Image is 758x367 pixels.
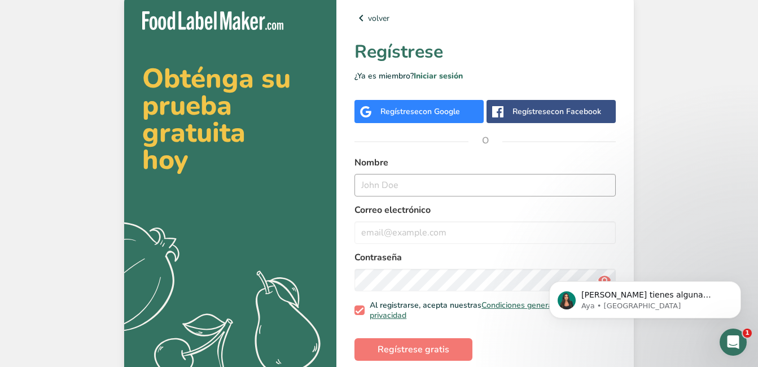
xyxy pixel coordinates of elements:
p: ¿Ya es miembro? [354,70,616,82]
span: 1 [743,329,752,338]
a: Política de privacidad [370,300,605,321]
iframe: Intercom live chat [720,329,747,356]
span: con Google [419,106,460,117]
label: Correo electrónico [354,203,616,217]
label: Nombre [354,156,616,169]
label: Contraseña [354,251,616,264]
h1: Regístrese [354,38,616,65]
span: con Facebook [551,106,601,117]
span: Regístrese gratis [378,343,449,356]
div: Regístrese [512,106,601,117]
h2: Obténga su prueba gratuita hoy [142,65,318,173]
button: Regístrese gratis [354,338,472,361]
iframe: Intercom notifications mensaje [532,257,758,337]
img: Food Label Maker [142,11,283,30]
a: Iniciar sesión [414,71,463,81]
a: Condiciones generales [481,300,563,311]
input: email@example.com [354,221,616,244]
span: Al registrarse, acepta nuestras y [365,300,612,320]
div: Regístrese [380,106,460,117]
input: John Doe [354,174,616,196]
span: O [468,124,502,158]
a: volver [354,11,616,25]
